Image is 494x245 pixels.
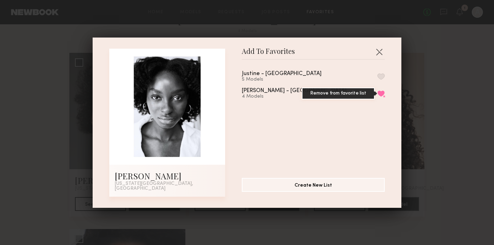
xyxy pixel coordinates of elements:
[374,46,385,57] button: Close
[242,178,385,192] button: Create New List
[242,77,338,82] div: 5 Models
[242,88,347,94] div: [PERSON_NAME] - [GEOGRAPHIC_DATA]
[242,49,295,59] span: Add To Favorites
[377,90,385,97] button: Remove from favorite list
[115,170,220,181] div: [PERSON_NAME]
[242,71,322,77] div: Justine - [GEOGRAPHIC_DATA]
[242,94,363,99] div: 4 Models
[115,181,220,191] div: [US_STATE][GEOGRAPHIC_DATA], [GEOGRAPHIC_DATA]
